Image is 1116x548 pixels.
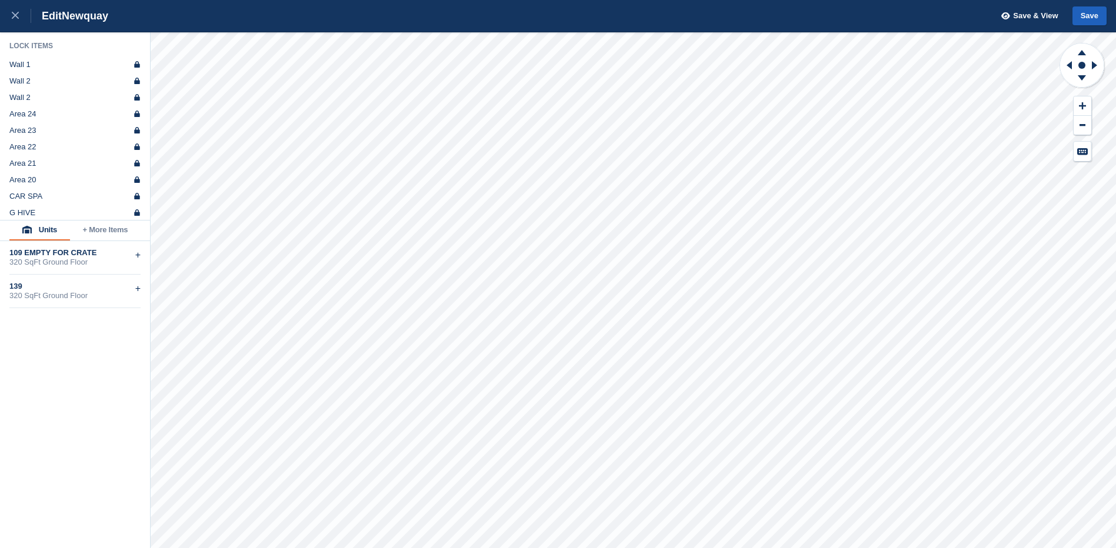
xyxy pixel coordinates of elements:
[1013,10,1058,22] span: Save & View
[9,258,141,267] div: 320 SqFt Ground Floor
[9,76,31,86] div: Wall 2
[9,93,31,102] div: Wall 2
[135,282,141,296] div: +
[9,275,141,308] div: 139320 SqFt Ground Floor+
[1072,6,1107,26] button: Save
[9,159,36,168] div: Area 21
[9,126,36,135] div: Area 23
[9,41,141,51] div: Lock Items
[70,220,141,240] button: + More Items
[9,291,141,300] div: 320 SqFt Ground Floor
[9,208,35,218] div: G HIVE
[9,220,70,240] button: Units
[9,109,36,119] div: Area 24
[1074,116,1091,135] button: Zoom Out
[135,248,141,262] div: +
[9,60,31,69] div: Wall 1
[1074,96,1091,116] button: Zoom In
[1074,142,1091,161] button: Keyboard Shortcuts
[9,175,36,185] div: Area 20
[9,241,141,275] div: 109 EMPTY FOR CRATE320 SqFt Ground Floor+
[9,142,36,152] div: Area 22
[9,192,42,201] div: CAR SPA
[995,6,1058,26] button: Save & View
[9,248,141,258] div: 109 EMPTY FOR CRATE
[31,9,108,23] div: Edit Newquay
[9,282,141,291] div: 139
